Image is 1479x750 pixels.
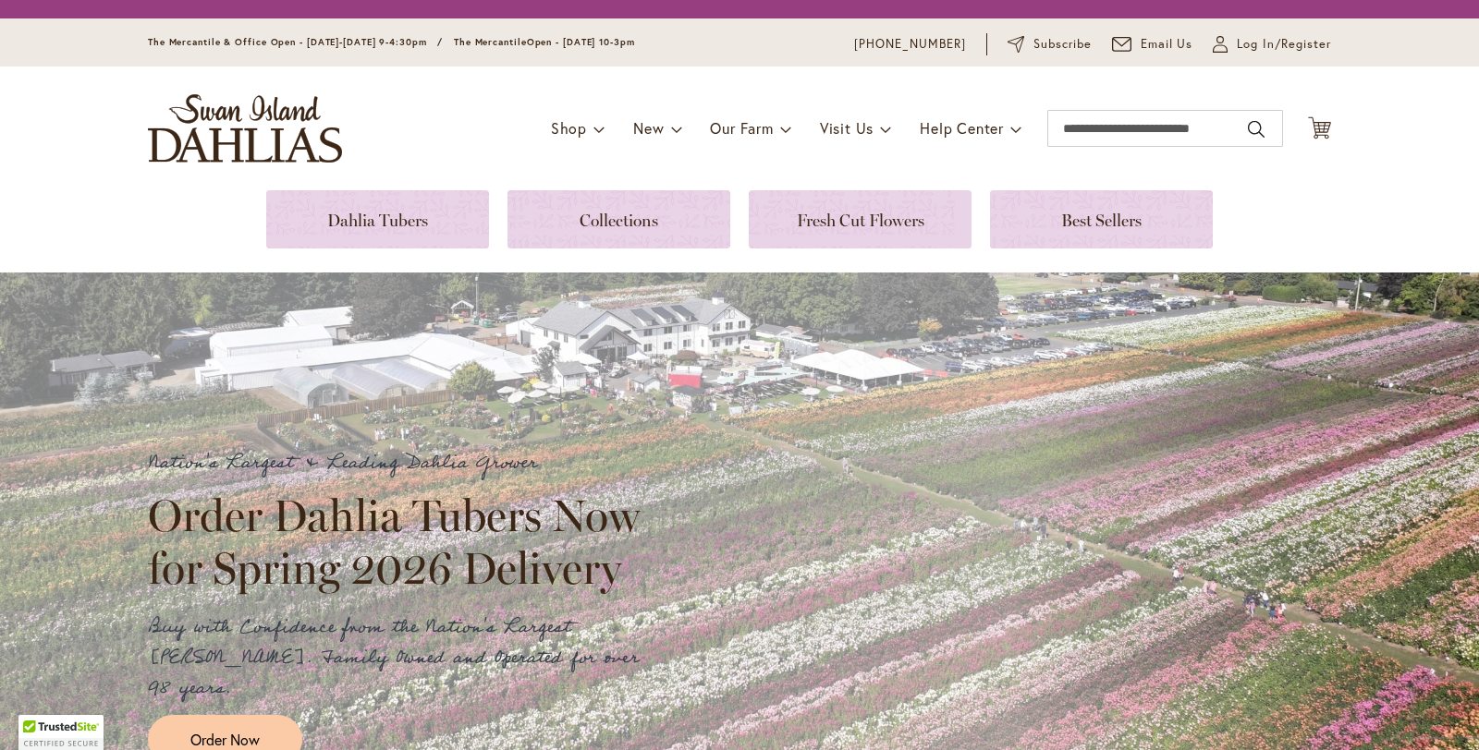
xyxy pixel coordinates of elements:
[551,118,587,138] span: Shop
[1141,35,1193,54] span: Email Us
[1033,35,1092,54] span: Subscribe
[854,35,966,54] a: [PHONE_NUMBER]
[190,729,260,750] span: Order Now
[148,36,527,48] span: The Mercantile & Office Open - [DATE]-[DATE] 9-4:30pm / The Mercantile
[1248,115,1265,144] button: Search
[148,94,342,163] a: store logo
[527,36,635,48] span: Open - [DATE] 10-3pm
[633,118,664,138] span: New
[1213,35,1331,54] a: Log In/Register
[920,118,1004,138] span: Help Center
[820,118,874,138] span: Visit Us
[1008,35,1092,54] a: Subscribe
[148,490,656,593] h2: Order Dahlia Tubers Now for Spring 2026 Delivery
[1237,35,1331,54] span: Log In/Register
[148,612,656,704] p: Buy with Confidence from the Nation's Largest [PERSON_NAME]. Family Owned and Operated for over 9...
[710,118,773,138] span: Our Farm
[1112,35,1193,54] a: Email Us
[148,448,656,478] p: Nation's Largest & Leading Dahlia Grower
[18,715,104,750] div: TrustedSite Certified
